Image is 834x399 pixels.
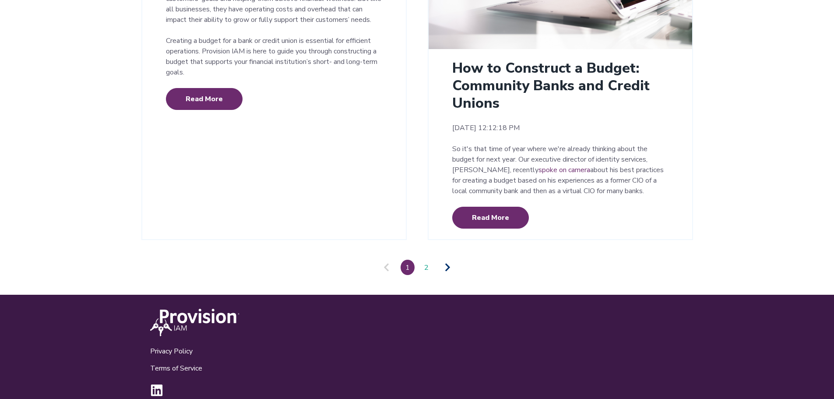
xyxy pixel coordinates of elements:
[452,123,669,133] time: [DATE] 12:12:18 PM
[166,88,243,110] a: Read More
[452,207,529,229] a: Read More
[419,260,433,275] a: Go to page 2
[150,339,401,384] div: Navigation Menu
[452,144,669,196] p: So it's that time of year where we're already thinking about the budget for next year. Our execut...
[141,260,693,275] nav: Pagination
[150,364,202,373] a: Terms of Service
[166,35,382,78] p: Creating a budget for a bank or credit union is essential for efficient operations. Provision IAM...
[538,165,590,175] a: spoke on camera
[150,309,239,336] img: ProvisionIAM-Logo-White@3x
[401,260,415,275] a: Go to page 1
[452,59,650,113] a: How to Construct a Budget: Community Banks and Credit Unions
[150,346,193,356] a: Privacy Policy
